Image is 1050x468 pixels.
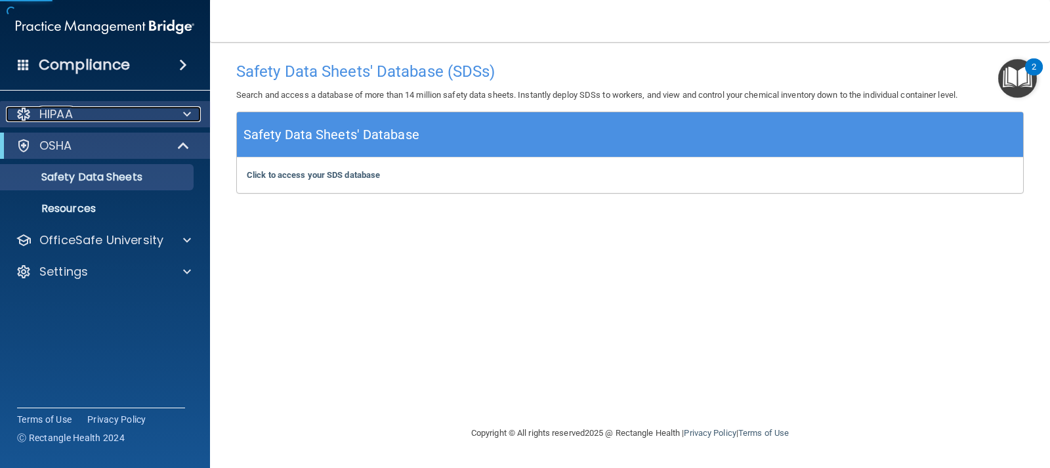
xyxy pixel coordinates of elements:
[39,232,163,248] p: OfficeSafe University
[16,106,191,122] a: HIPAA
[9,171,188,184] p: Safety Data Sheets
[236,87,1024,103] p: Search and access a database of more than 14 million safety data sheets. Instantly deploy SDSs to...
[1032,67,1036,84] div: 2
[9,202,188,215] p: Resources
[16,232,191,248] a: OfficeSafe University
[39,56,130,74] h4: Compliance
[738,428,789,438] a: Terms of Use
[17,413,72,426] a: Terms of Use
[87,413,146,426] a: Privacy Policy
[17,431,125,444] span: Ⓒ Rectangle Health 2024
[998,59,1037,98] button: Open Resource Center, 2 new notifications
[16,138,190,154] a: OSHA
[39,264,88,280] p: Settings
[236,63,1024,80] h4: Safety Data Sheets' Database (SDSs)
[243,123,419,146] h5: Safety Data Sheets' Database
[39,106,73,122] p: HIPAA
[39,138,72,154] p: OSHA
[247,170,380,180] a: Click to access your SDS database
[16,264,191,280] a: Settings
[684,428,736,438] a: Privacy Policy
[390,412,870,454] div: Copyright © All rights reserved 2025 @ Rectangle Health | |
[16,14,194,40] img: PMB logo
